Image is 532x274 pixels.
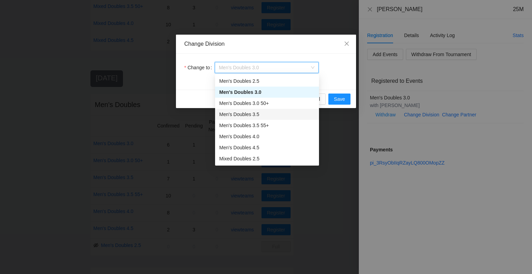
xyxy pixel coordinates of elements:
span: close [344,41,349,46]
button: Save [328,94,351,105]
div: Men's Doubles 3.5 [219,111,315,118]
div: Change Division [184,40,348,48]
div: Men's Doubles 2.5 [219,77,315,85]
div: Men's Doubles 3.0 50+ [219,99,315,107]
div: Men's Doubles 3.5 55+ [215,120,319,131]
label: Change to [184,62,215,73]
button: Close [337,35,356,53]
div: Men's Doubles 3.5 55+ [219,122,315,129]
span: Men's Doubles 3.0 [219,62,314,73]
span: Save [334,95,345,103]
div: Men's Doubles 3.0 [215,87,319,98]
div: Mixed Doubles 2.5 [215,153,319,164]
div: Men's Doubles 4.5 [215,142,319,153]
div: Men's Doubles 4.0 [215,131,319,142]
div: Men's Doubles 4.5 [219,144,315,151]
div: Men's Doubles 2.5 [215,76,319,87]
div: Men's Doubles 3.0 [219,88,315,96]
div: Men's Doubles 3.0 50+ [215,98,319,109]
div: Mixed Doubles 2.5 [219,155,315,162]
div: Men's Doubles 4.0 [219,133,315,140]
div: Men's Doubles 3.5 [215,109,319,120]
